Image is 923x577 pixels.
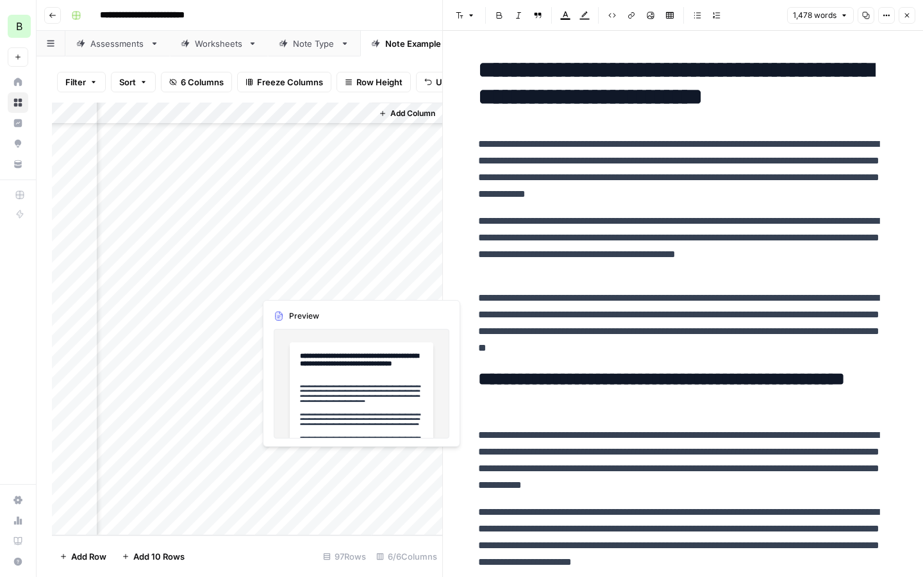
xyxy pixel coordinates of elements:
div: 97 Rows [318,546,371,567]
button: Freeze Columns [237,72,331,92]
div: Worksheets [195,37,243,50]
button: Add 10 Rows [114,546,192,567]
div: Note Example [385,37,441,50]
a: Worksheets [170,31,268,56]
a: Learning Hub [8,531,28,551]
a: Home [8,72,28,92]
button: Help + Support [8,551,28,572]
a: Assessments [65,31,170,56]
a: Settings [8,490,28,510]
button: Filter [57,72,106,92]
div: Assessments [90,37,145,50]
span: 1,478 words [793,10,836,21]
span: Row Height [356,76,403,88]
button: Add Column [374,105,440,122]
span: 6 Columns [181,76,224,88]
a: Usage [8,510,28,531]
span: Freeze Columns [257,76,323,88]
span: Add 10 Rows [133,550,185,563]
div: 6/6 Columns [371,546,442,567]
a: Opportunities [8,133,28,154]
span: Add Row [71,550,106,563]
a: Insights [8,113,28,133]
a: Browse [8,92,28,113]
span: B [16,19,22,34]
button: Add Row [52,546,114,567]
a: Your Data [8,154,28,174]
span: Sort [119,76,136,88]
a: Note Example [360,31,466,56]
button: 1,478 words [787,7,854,24]
button: Undo [416,72,466,92]
button: Sort [111,72,156,92]
button: Row Height [337,72,411,92]
button: Workspace: Blueprint [8,10,28,42]
button: 6 Columns [161,72,232,92]
span: Add Column [390,108,435,119]
a: Note Type [268,31,360,56]
span: Filter [65,76,86,88]
span: Undo [436,76,458,88]
div: Note Type [293,37,335,50]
